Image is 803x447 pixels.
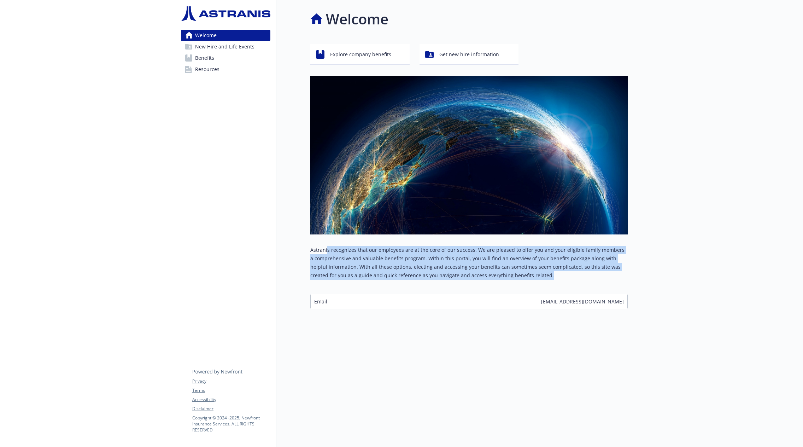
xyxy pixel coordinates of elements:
span: Email [314,298,327,305]
a: Accessibility [192,396,270,403]
span: Welcome [195,30,217,41]
span: Benefits [195,52,214,64]
a: Resources [181,64,270,75]
span: New Hire and Life Events [195,41,254,52]
button: Get new hire information [420,44,519,64]
span: [EMAIL_ADDRESS][DOMAIN_NAME] [541,298,624,305]
span: Resources [195,64,219,75]
a: Disclaimer [192,406,270,412]
button: Explore company benefits [310,44,410,64]
h1: Welcome [326,8,388,30]
a: New Hire and Life Events [181,41,270,52]
a: Privacy [192,378,270,384]
a: Terms [192,387,270,394]
a: Welcome [181,30,270,41]
span: Get new hire information [439,48,499,61]
img: overview page banner [310,76,628,234]
span: Explore company benefits [330,48,391,61]
p: Copyright © 2024 - 2025 , Newfront Insurance Services, ALL RIGHTS RESERVED [192,415,270,433]
a: Benefits [181,52,270,64]
p: Astranis recognizes that our employees are at the core of our success. We are pleased to offer yo... [310,246,628,280]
